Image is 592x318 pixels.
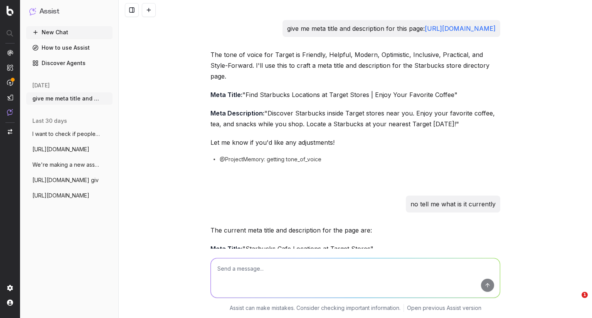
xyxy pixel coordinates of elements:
a: Open previous Assist version [407,304,481,312]
button: give me meta title and description for t [26,92,113,105]
p: no tell me what is it currently [410,199,496,209]
img: Assist [29,8,36,15]
p: The tone of voice for Target is Friendly, Helpful, Modern, Optimistic, Inclusive, Practical, and ... [210,49,500,82]
img: Analytics [7,50,13,56]
p: Assist can make mistakes. Consider checking important information. [230,304,400,312]
strong: Meta Title: [210,91,242,99]
img: Assist [7,109,13,115]
span: [URL][DOMAIN_NAME] [32,192,89,199]
strong: Meta Title: [210,245,242,253]
span: We're making a new asset launching pumpk [32,161,100,169]
img: Activation [7,79,13,86]
p: "Starbucks Cafe Locations at Target Stores" "Find all Starbucks Cafe locations inside Target stor... [210,243,500,276]
img: My account [7,300,13,306]
strong: Meta Description: [210,109,264,117]
button: New Chat [26,26,113,38]
span: [URL][DOMAIN_NAME] giv [32,176,99,184]
img: Studio [7,94,13,100]
a: How to use Assist [26,42,113,54]
span: [DATE] [32,82,50,89]
p: "Discover Starbucks inside Target stores near you. Enjoy your favorite coffee, tea, and snacks wh... [210,108,500,129]
span: [URL][DOMAIN_NAME] [32,146,89,153]
img: Setting [7,285,13,291]
p: "Find Starbucks Locations at Target Stores | Enjoy Your Favorite Coffee" [210,89,500,100]
h1: Assist [39,6,59,17]
button: We're making a new asset launching pumpk [26,159,113,171]
a: Discover Agents [26,57,113,69]
button: [URL][DOMAIN_NAME] giv [26,174,113,186]
button: [URL][DOMAIN_NAME] [26,189,113,202]
iframe: Intercom live chat [566,292,584,310]
p: give me meta title and description for this page: [287,23,496,34]
button: [URL][DOMAIN_NAME] [26,143,113,156]
span: last 30 days [32,117,67,125]
img: Intelligence [7,64,13,71]
span: I want to check if people have started s [32,130,100,138]
a: [URL][DOMAIN_NAME] [425,25,496,32]
img: Botify logo [7,6,13,16]
p: Let me know if you'd like any adjustments! [210,137,500,148]
span: 1 [582,292,588,298]
p: The current meta title and description for the page are: [210,225,500,236]
span: give me meta title and description for t [32,95,100,102]
button: I want to check if people have started s [26,128,113,140]
img: Switch project [8,129,12,134]
button: Assist [29,6,109,17]
span: @ProjectMemory: getting tone_of_voice [220,156,321,163]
